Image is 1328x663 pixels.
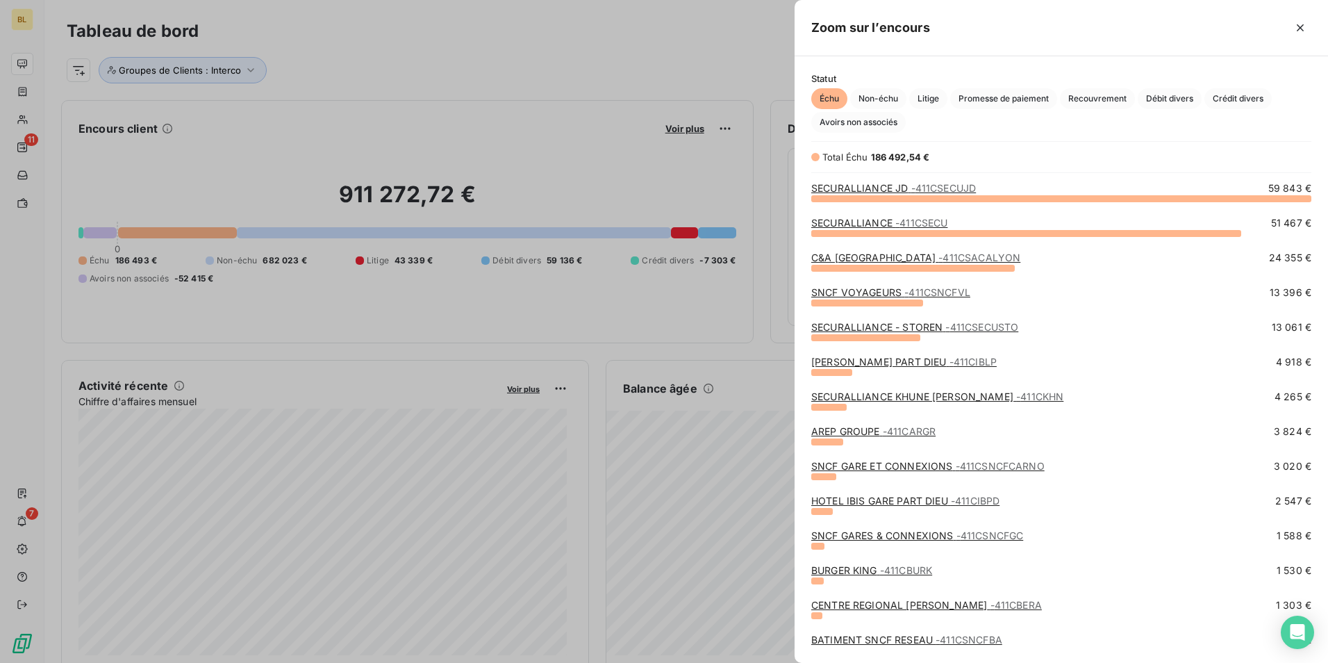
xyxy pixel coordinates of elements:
div: Open Intercom Messenger [1281,616,1314,649]
a: AREP GROUPE [811,425,936,437]
span: - 411CSNCFGC [956,530,1024,541]
span: 13 396 € [1270,286,1311,300]
span: - 411CSECU [895,217,947,229]
span: - 411CSECUSTO [945,321,1018,333]
span: Total Échu [822,152,868,163]
a: SECURALLIANCE JD [811,182,976,194]
span: 3 824 € [1274,425,1311,439]
span: Statut [811,73,1311,84]
span: - 411CIBPD [951,495,999,507]
button: Promesse de paiement [950,88,1057,109]
a: C&A [GEOGRAPHIC_DATA] [811,252,1020,263]
span: 4 265 € [1275,390,1311,404]
a: SNCF VOYAGEURS [811,286,970,298]
span: - 411CBERA [990,599,1042,611]
button: Litige [909,88,947,109]
span: 59 843 € [1268,181,1311,195]
span: 1 530 € [1277,564,1311,578]
span: - 411CSECUJD [911,182,977,194]
button: Non-échu [850,88,906,109]
span: - 411CSACALYON [938,252,1020,263]
span: 4 918 € [1276,355,1311,369]
span: - 411CBURK [880,564,932,576]
button: Débit divers [1138,88,1202,109]
span: 3 020 € [1274,459,1311,473]
a: SECURALLIANCE - STOREN [811,321,1018,333]
span: 24 355 € [1269,251,1311,265]
a: SNCF GARE ET CONNEXIONS [811,460,1045,472]
span: - 411CIBLP [949,356,997,368]
span: 2 547 € [1275,494,1311,508]
button: Recouvrement [1060,88,1135,109]
span: - 411CARGR [883,425,936,437]
h5: Zoom sur l’encours [811,18,930,38]
a: SECURALLIANCE KHUNE [PERSON_NAME] [811,391,1063,402]
a: CENTRE REGIONAL [PERSON_NAME] [811,599,1042,611]
span: - 411CSNCFCARNO [956,460,1045,472]
span: 1 303 € [1276,598,1311,612]
a: BATIMENT SNCF RESEAU [811,634,1002,646]
a: SECURALLIANCE [811,217,947,229]
span: 1 588 € [1277,529,1311,543]
span: 51 467 € [1271,216,1311,230]
a: BURGER KING [811,564,932,576]
span: 13 061 € [1272,320,1311,334]
div: grid [795,181,1328,646]
span: - 411CSNCFVL [904,286,970,298]
button: Échu [811,88,847,109]
a: HOTEL IBIS GARE PART DIEU [811,495,999,507]
span: - 411CKHN [1016,391,1063,402]
button: Crédit divers [1204,88,1272,109]
a: SNCF GARES & CONNEXIONS [811,530,1023,541]
span: 186 492,54 € [871,152,930,163]
button: Avoirs non associés [811,112,906,133]
span: - 411CSNCFBA [936,634,1002,646]
a: [PERSON_NAME] PART DIEU [811,356,997,368]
